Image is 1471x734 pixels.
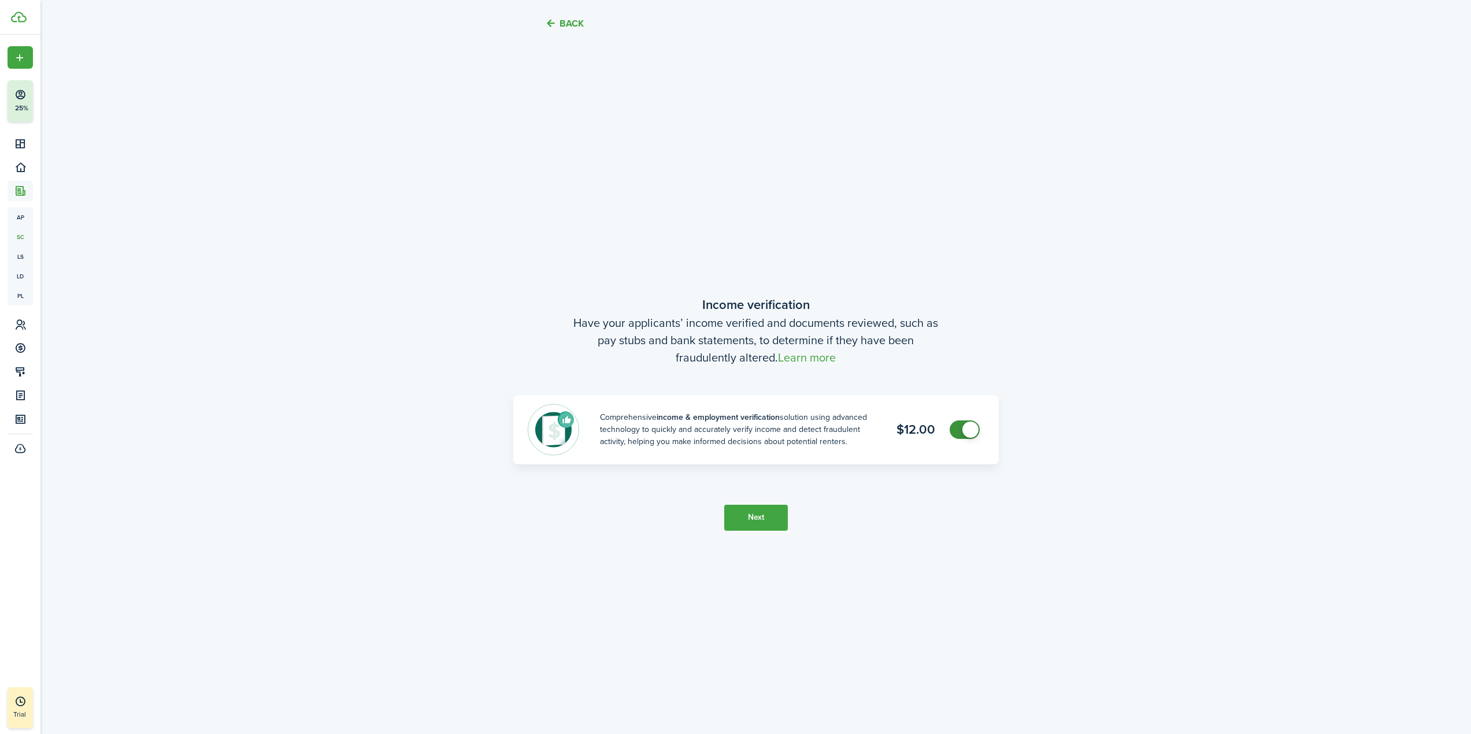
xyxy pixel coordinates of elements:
wizard-step-header-description: Have your applicants’ income verified and documents reviewed, such as pay stubs and bank statemen... [513,314,999,366]
banner-description: Comprehensive solution using advanced technology to quickly and accurately verify income and dete... [600,411,876,448]
a: ld [8,266,33,286]
wizard-step-header-title: Income verification [513,295,999,314]
a: Trial [8,687,33,728]
a: sc [8,227,33,247]
p: 25% [14,103,29,113]
button: Open menu [8,46,33,69]
a: ap [8,207,33,227]
button: Back [545,17,584,29]
button: 25% [8,80,103,122]
button: Next [724,505,788,531]
a: pl [8,286,33,305]
img: Income & employment verification [528,404,580,456]
b: income & employment verification [657,411,780,423]
a: Learn more [778,349,836,366]
img: TenantCloud [11,12,27,23]
p: Trial [13,709,60,720]
a: ls [8,247,33,266]
b: $12.00 [896,420,935,439]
